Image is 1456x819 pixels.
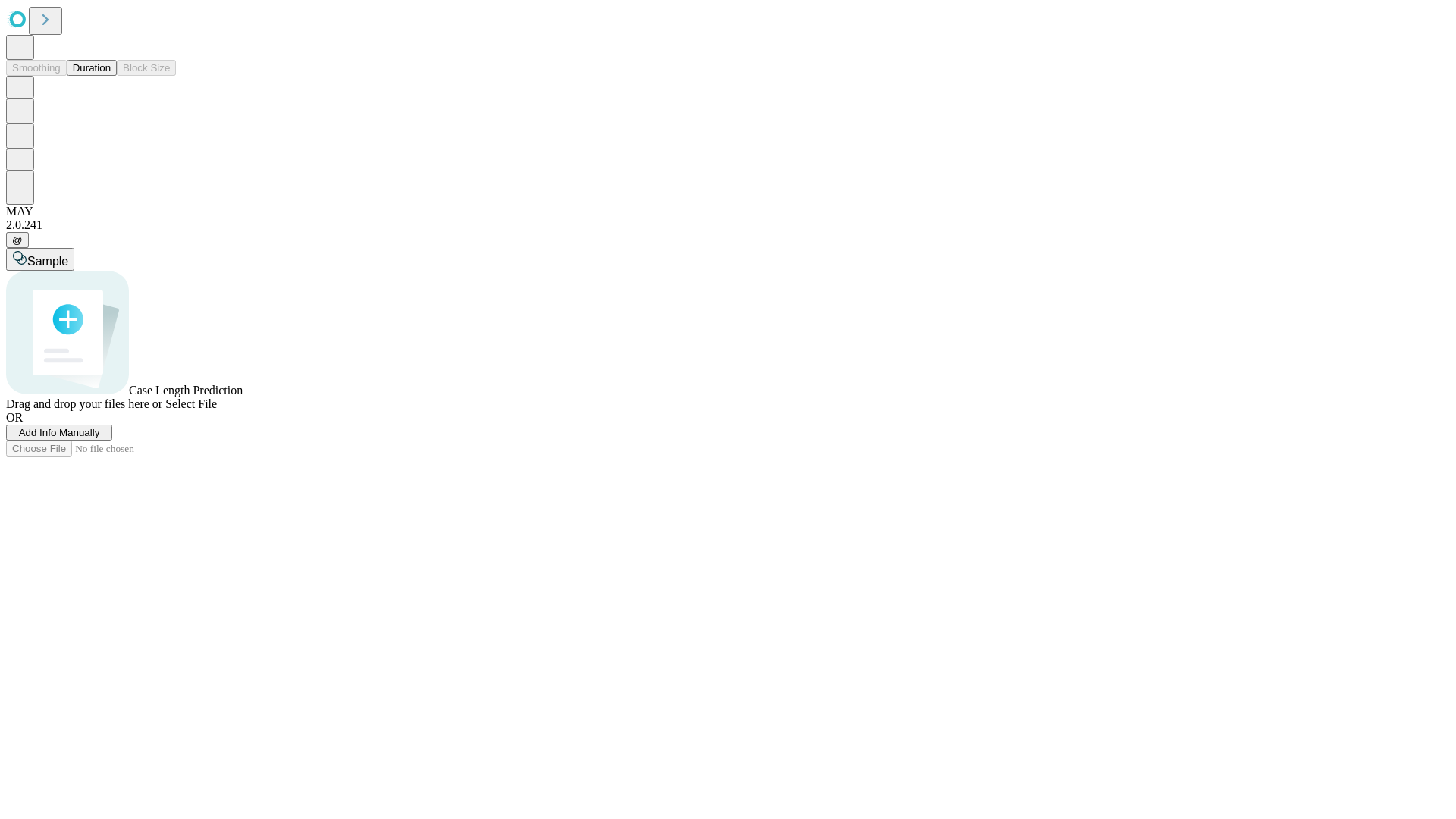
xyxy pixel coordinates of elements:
[6,397,162,410] span: Drag and drop your files here or
[6,205,1450,218] div: MAY
[27,255,68,268] span: Sample
[6,425,112,441] button: Add Info Manually
[12,234,23,246] span: @
[6,411,23,424] span: OR
[165,397,217,410] span: Select File
[6,248,74,271] button: Sample
[6,60,67,76] button: Smoothing
[6,232,29,248] button: @
[19,427,100,438] span: Add Info Manually
[67,60,117,76] button: Duration
[129,384,243,397] span: Case Length Prediction
[117,60,176,76] button: Block Size
[6,218,1450,232] div: 2.0.241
